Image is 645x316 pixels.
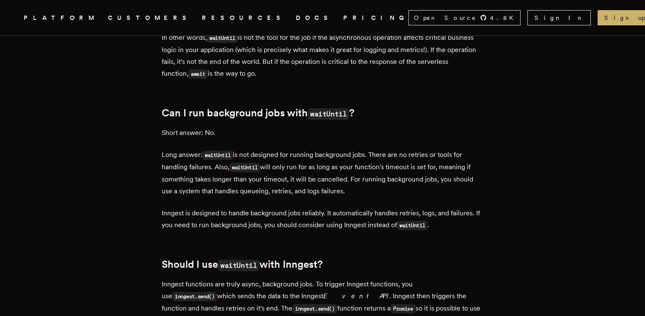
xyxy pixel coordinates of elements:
code: inngest.send() [172,292,217,301]
code: inngest.send() [292,304,337,313]
code: Promise [391,304,416,313]
code: waitUntil [397,221,427,230]
em: Event API [323,292,389,300]
a: DOCS [296,13,333,23]
a: PRICING [343,13,408,23]
h2: Should I use with Inngest? [162,258,483,272]
code: waitUntil [308,108,349,120]
code: waitUntil [229,163,260,172]
span: Open Source [414,14,477,22]
p: Long answer: is not designed for running background jobs. There are no retries or tools for handl... [162,149,483,197]
span: 4.8 K [490,14,518,22]
code: waitUntil [207,33,237,43]
code: waitUntil [218,260,259,271]
button: PLATFORM [24,13,98,23]
button: RESOURCES [202,13,286,23]
h2: Can I run background jobs with ? [162,107,483,120]
p: Short answer: No. [162,127,483,139]
code: waitUntil [202,151,233,160]
a: Sign In [527,10,591,25]
a: CUSTOMERS [108,13,192,23]
code: await [188,69,208,79]
p: Inngest is designed to handle background jobs reliably. It automatically handles retries, logs, a... [162,207,483,231]
p: In other words, is not the tool for the job if the asynchronous operation affects critical busine... [162,32,483,80]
